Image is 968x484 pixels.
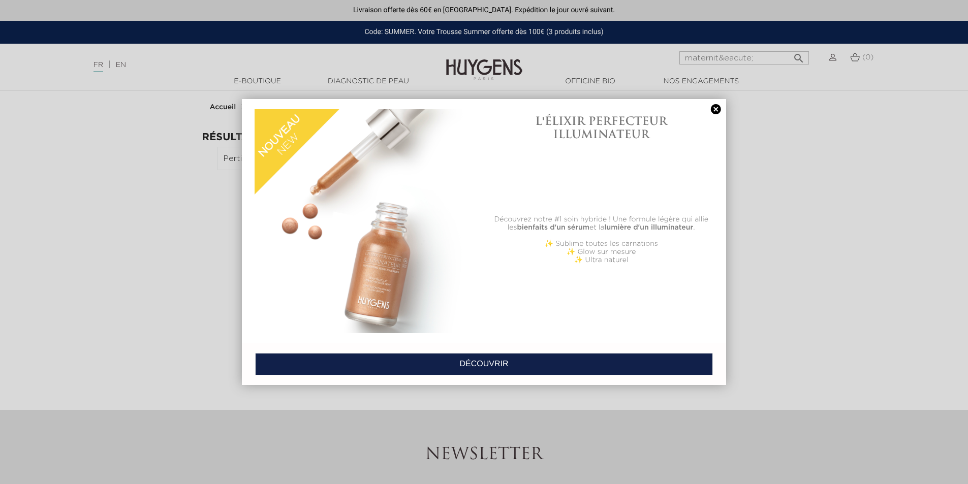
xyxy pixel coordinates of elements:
[489,256,713,264] p: ✨ Ultra naturel
[605,224,694,231] b: lumière d'un illuminateur
[255,353,713,375] a: DÉCOUVRIR
[489,248,713,256] p: ✨ Glow sur mesure
[489,215,713,232] p: Découvrez notre #1 soin hybride ! Une formule légère qui allie les et la .
[517,224,589,231] b: bienfaits d'un sérum
[489,240,713,248] p: ✨ Sublime toutes les carnations
[489,114,713,141] h1: L'ÉLIXIR PERFECTEUR ILLUMINATEUR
